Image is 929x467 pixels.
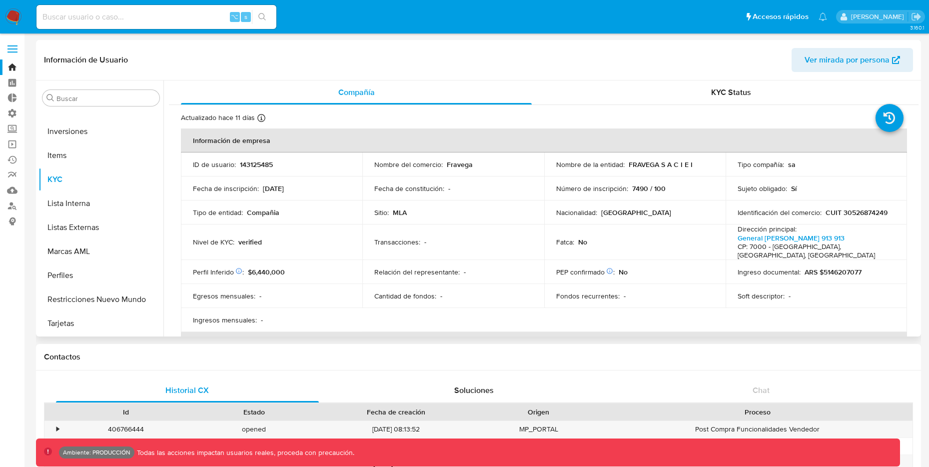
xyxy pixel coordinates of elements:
[193,291,255,300] p: Egresos mensuales :
[556,160,625,169] p: Nombre de la entidad :
[753,384,770,396] span: Chat
[318,421,474,437] div: [DATE] 08:13:52
[601,208,671,217] p: [GEOGRAPHIC_DATA]
[197,407,311,417] div: Estado
[46,94,54,102] button: Buscar
[190,438,318,454] div: closed
[338,86,375,98] span: Compañía
[38,119,163,143] button: Inversiones
[474,438,602,454] div: MP_PORTAL
[38,287,163,311] button: Restricciones Nuevo Mundo
[231,12,238,21] span: ⌥
[193,315,257,324] p: Ingresos mensuales :
[259,291,261,300] p: -
[619,267,628,276] p: No
[753,11,809,22] span: Accesos rápidos
[44,352,913,362] h1: Contactos
[556,291,620,300] p: Fondos recurrentes :
[374,184,444,193] p: Fecha de constitución :
[36,10,276,23] input: Buscar usuario o caso...
[181,332,907,356] th: Datos de contacto
[474,421,602,437] div: MP_PORTAL
[738,184,787,193] p: Sujeto obligado :
[44,55,128,65] h1: Información de Usuario
[711,86,751,98] span: KYC Status
[38,191,163,215] button: Lista Interna
[738,208,822,217] p: Identificación del comercio :
[448,184,450,193] p: -
[38,263,163,287] button: Perfiles
[629,160,693,169] p: FRAVEGA S A C I E I
[738,242,891,260] h4: CP: 7000 - [GEOGRAPHIC_DATA], [GEOGRAPHIC_DATA], [GEOGRAPHIC_DATA]
[325,407,467,417] div: Fecha de creación
[819,12,827,21] a: Notificaciones
[603,438,913,454] div: Post Compra Funcionalidades Vendedor
[738,267,801,276] p: Ingreso documental :
[263,184,284,193] p: [DATE]
[792,48,913,72] button: Ver mirada por persona
[62,438,190,454] div: 406629825
[247,208,279,217] p: Compañia
[556,267,615,276] p: PEP confirmado :
[252,10,272,24] button: search-icon
[193,237,234,246] p: Nivel de KYC :
[374,291,436,300] p: Cantidad de fondos :
[738,224,797,233] p: Dirección principal :
[190,421,318,437] div: opened
[610,407,906,417] div: Proceso
[374,267,460,276] p: Relación del representante :
[38,215,163,239] button: Listas Externas
[481,407,595,417] div: Origen
[38,311,163,335] button: Tarjetas
[556,208,597,217] p: Nacionalidad :
[193,208,243,217] p: Tipo de entidad :
[851,12,908,21] p: luis.birchenz@mercadolibre.com
[318,438,474,454] div: [DATE] 13:39:04
[244,12,247,21] span: s
[181,113,255,122] p: Actualizado hace 11 días
[738,233,845,243] a: General [PERSON_NAME] 913 913
[440,291,442,300] p: -
[193,160,236,169] p: ID de usuario :
[62,421,190,437] div: 406766444
[56,94,155,103] input: Buscar
[238,237,262,246] p: verified
[63,450,130,454] p: Ambiente: PRODUCCIÓN
[181,128,907,152] th: Información de empresa
[424,237,426,246] p: -
[911,11,922,22] a: Salir
[805,267,862,276] p: ARS $5146207077
[69,407,183,417] div: Id
[261,315,263,324] p: -
[791,184,797,193] p: Sí
[624,291,626,300] p: -
[603,421,913,437] div: Post Compra Funcionalidades Vendedor
[56,424,59,434] div: •
[38,239,163,263] button: Marcas AML
[248,267,285,277] span: $6,440,000
[193,184,259,193] p: Fecha de inscripción :
[447,160,473,169] p: Fravega
[240,160,273,169] p: 143125485
[38,143,163,167] button: Items
[464,267,466,276] p: -
[556,184,628,193] p: Número de inscripción :
[454,384,494,396] span: Soluciones
[738,160,784,169] p: Tipo compañía :
[374,237,420,246] p: Transacciones :
[826,208,888,217] p: CUIT 30526874249
[805,48,890,72] span: Ver mirada por persona
[38,167,163,191] button: KYC
[556,237,574,246] p: Fatca :
[374,208,389,217] p: Sitio :
[374,160,443,169] p: Nombre del comercio :
[788,160,796,169] p: sa
[578,237,587,246] p: No
[165,384,209,396] span: Historial CX
[632,184,666,193] p: 7490 / 100
[738,291,785,300] p: Soft descriptor :
[393,208,407,217] p: MLA
[193,267,244,276] p: Perfil Inferido :
[789,291,791,300] p: -
[134,448,354,457] p: Todas las acciones impactan usuarios reales, proceda con precaución.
